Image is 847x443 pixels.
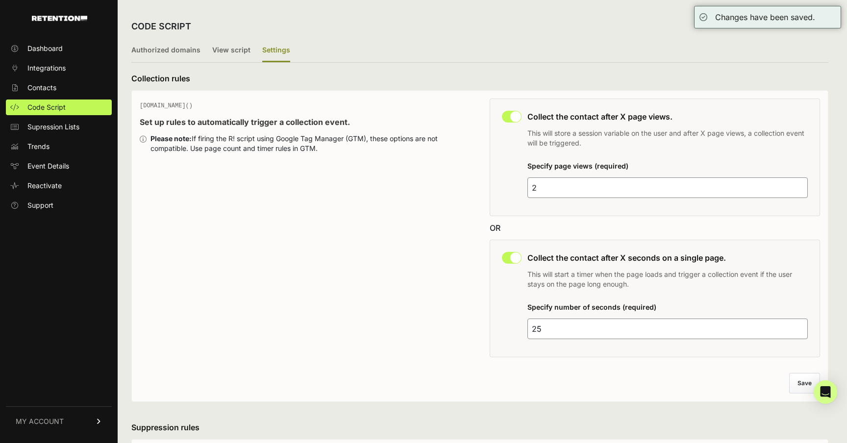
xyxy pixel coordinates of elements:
h3: Collection rules [131,73,828,84]
label: Settings [262,39,290,62]
a: Reactivate [6,178,112,194]
a: Integrations [6,60,112,76]
span: Supression Lists [27,122,79,132]
div: Open Intercom Messenger [814,380,837,404]
label: View script [212,39,250,62]
span: Code Script [27,102,66,112]
a: Supression Lists [6,119,112,135]
h3: Collect the contact after X page views. [527,111,808,123]
label: Specify page views (required) [527,162,628,170]
a: MY ACCOUNT [6,406,112,436]
label: Authorized domains [131,39,200,62]
button: Save [789,373,820,394]
p: This will store a session variable on the user and after X page views, a collection event will be... [527,128,808,148]
input: 25 [527,319,808,339]
span: Dashboard [27,44,63,53]
a: Support [6,197,112,213]
a: Trends [6,139,112,154]
input: 4 [527,177,808,198]
h3: Suppression rules [131,421,828,433]
span: Reactivate [27,181,62,191]
span: MY ACCOUNT [16,417,64,426]
span: Trends [27,142,50,151]
h2: CODE SCRIPT [131,20,191,33]
strong: Please note: [150,134,192,143]
a: Contacts [6,80,112,96]
div: Changes have been saved. [715,11,815,23]
p: This will start a timer when the page loads and trigger a collection event if the user stays on t... [527,270,808,289]
label: Specify number of seconds (required) [527,303,656,311]
a: Dashboard [6,41,112,56]
span: Integrations [27,63,66,73]
img: Retention.com [32,16,87,21]
a: Event Details [6,158,112,174]
h3: Collect the contact after X seconds on a single page. [527,252,808,264]
span: Contacts [27,83,56,93]
div: If firing the R! script using Google Tag Manager (GTM), these options are not compatible. Use pag... [150,134,470,153]
span: Event Details [27,161,69,171]
div: OR [490,222,820,234]
a: Code Script [6,99,112,115]
strong: Set up rules to automatically trigger a collection event. [140,117,350,127]
span: Support [27,200,53,210]
span: [DOMAIN_NAME]() [140,102,193,109]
